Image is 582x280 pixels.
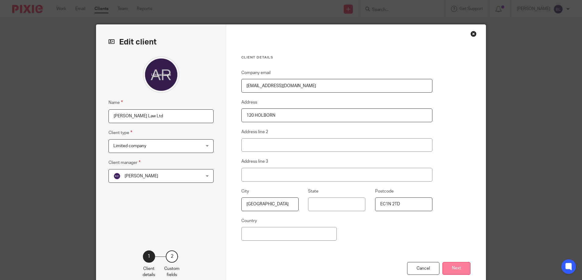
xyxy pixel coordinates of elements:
p: Client details [143,266,155,278]
img: svg%3E [113,172,121,180]
div: Close this dialog window [470,31,477,37]
label: Company email [241,70,271,76]
label: Name [108,99,123,106]
label: Address line 2 [241,129,268,135]
div: 1 [143,250,155,263]
p: Custom fields [164,266,179,278]
span: [PERSON_NAME] [125,174,158,178]
label: Country [241,218,257,224]
label: State [308,188,318,194]
div: Cancel [407,262,439,275]
button: Next [442,262,470,275]
label: Client manager [108,159,140,166]
label: Address [241,99,257,105]
label: Address line 3 [241,158,268,165]
label: Client type [108,129,132,136]
label: City [241,188,249,194]
h2: Edit client [108,37,214,47]
h3: Client details [241,55,432,60]
div: 2 [166,250,178,263]
span: Limited company [113,144,146,148]
label: Postcode [375,188,394,194]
